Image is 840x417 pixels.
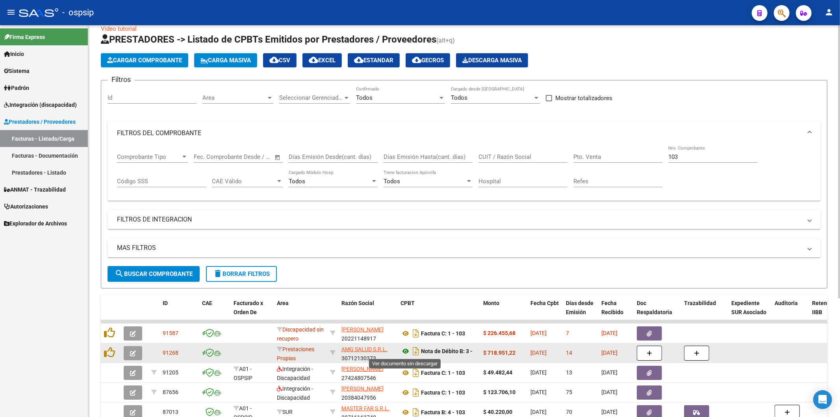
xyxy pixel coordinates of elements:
span: Borrar Filtros [213,270,270,277]
datatable-header-cell: Días desde Emisión [563,295,598,330]
mat-panel-title: FILTROS DE INTEGRACION [117,215,802,224]
span: Descarga Masiva [462,57,522,64]
datatable-header-cell: CAE [199,295,230,330]
mat-panel-title: MAS FILTROS [117,244,802,252]
span: CPBT [401,300,415,306]
span: 91587 [163,330,178,336]
span: Razón Social [341,300,374,306]
input: Fecha fin [233,153,271,160]
span: [DATE] [530,389,547,395]
datatable-header-cell: Fecha Recibido [598,295,634,330]
mat-icon: cloud_download [309,55,318,65]
span: Días desde Emisión [566,300,593,315]
button: Carga Masiva [194,53,257,67]
i: Descargar documento [411,345,421,357]
span: Todos [451,94,467,101]
span: Autorizaciones [4,202,48,211]
button: Open calendar [273,153,282,162]
button: Buscar Comprobante [108,266,200,282]
datatable-header-cell: Auditoria [771,295,809,330]
div: 20221148917 [341,325,394,342]
span: Integración (discapacidad) [4,101,77,109]
datatable-header-cell: CPBT [397,295,480,330]
app-download-masive: Descarga masiva de comprobantes (adjuntos) [456,53,528,67]
span: [PERSON_NAME] [341,326,384,333]
strong: Nota de Débito B: 3 - 103 [401,348,473,365]
span: Monto [483,300,499,306]
span: Explorador de Archivos [4,219,67,228]
span: Carga Masiva [200,57,251,64]
span: [DATE] [530,350,547,356]
button: CSV [263,53,297,67]
span: SUR [277,409,293,415]
span: PRESTADORES -> Listado de CPBTs Emitidos por Prestadores / Proveedores [101,34,436,45]
div: 27424807546 [341,365,394,381]
span: Facturado x Orden De [234,300,263,315]
span: 87013 [163,409,178,415]
span: [DATE] [530,330,547,336]
span: [DATE] [601,330,617,336]
span: Prestaciones Propias [277,346,314,361]
span: Mostrar totalizadores [555,93,612,103]
span: A01 - OSPSIP [234,366,252,381]
span: CSV [269,57,290,64]
datatable-header-cell: Doc Respaldatoria [634,295,681,330]
span: Area [277,300,289,306]
div: 20384047956 [341,384,394,401]
span: [DATE] [530,369,547,376]
datatable-header-cell: ID [159,295,199,330]
div: Open Intercom Messenger [813,390,832,409]
datatable-header-cell: Monto [480,295,527,330]
span: Trazabilidad [684,300,716,306]
span: MASTER FAR S.R.L. [341,405,389,411]
span: Todos [289,178,305,185]
span: 13 [566,369,572,376]
span: [PERSON_NAME] [341,385,384,392]
span: Comprobante Tipo [117,153,181,160]
span: EXCEL [309,57,336,64]
span: 91268 [163,350,178,356]
button: Descarga Masiva [456,53,528,67]
button: Gecros [406,53,450,67]
span: Fecha Cpbt [530,300,559,306]
span: 87656 [163,389,178,395]
span: Doc Respaldatoria [637,300,672,315]
span: ANMAT - Trazabilidad [4,185,66,194]
span: 7 [566,330,569,336]
span: (alt+q) [436,37,455,44]
mat-expansion-panel-header: FILTROS DE INTEGRACION [108,210,821,229]
span: Gecros [412,57,444,64]
strong: $ 718.951,22 [483,350,515,356]
span: [DATE] [530,409,547,415]
strong: Factura C: 1 - 103 [421,389,465,396]
span: Buscar Comprobante [115,270,193,277]
span: CAE Válido [212,178,276,185]
span: Fecha Recibido [601,300,623,315]
span: Seleccionar Gerenciador [279,94,343,101]
mat-expansion-panel-header: FILTROS DEL COMPROBANTE [108,121,821,146]
strong: $ 226.455,68 [483,330,515,336]
mat-icon: cloud_download [412,55,421,65]
span: 14 [566,350,572,356]
strong: Factura C: 1 - 103 [421,370,465,376]
span: Todos [384,178,400,185]
mat-icon: cloud_download [354,55,363,65]
strong: $ 123.706,10 [483,389,515,395]
span: 70 [566,409,572,415]
span: Sistema [4,67,30,75]
span: [DATE] [601,350,617,356]
span: Todos [356,94,373,101]
span: [DATE] [601,409,617,415]
input: Fecha inicio [194,153,226,160]
mat-icon: cloud_download [269,55,279,65]
span: Discapacidad sin recupero [277,326,324,342]
span: Firma Express [4,33,45,41]
span: 75 [566,389,572,395]
span: - ospsip [62,4,94,21]
span: Expediente SUR Asociado [731,300,766,315]
mat-expansion-panel-header: MAS FILTROS [108,238,821,257]
button: EXCEL [302,53,342,67]
mat-icon: person [824,7,834,17]
div: FILTROS DEL COMPROBANTE [108,146,821,201]
datatable-header-cell: Razón Social [338,295,397,330]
